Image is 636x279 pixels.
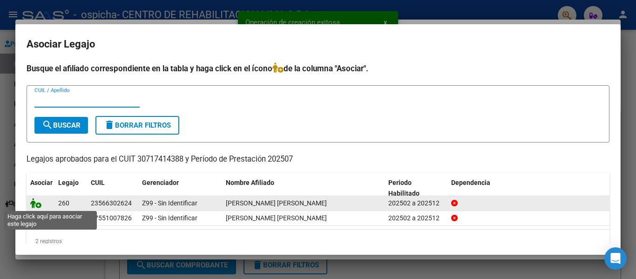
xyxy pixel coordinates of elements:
[104,119,115,130] mat-icon: delete
[34,117,88,134] button: Buscar
[95,116,179,135] button: Borrar Filtros
[226,199,327,207] span: MEDINA CATALINA ISABELLA
[58,199,69,207] span: 260
[42,119,53,130] mat-icon: search
[27,230,609,253] div: 2 registros
[388,213,444,224] div: 202502 a 202512
[42,121,81,129] span: Buscar
[27,35,609,53] h2: Asociar Legajo
[58,214,69,222] span: 235
[87,173,138,204] datatable-header-cell: CUIL
[91,213,132,224] div: 27551007826
[142,214,197,222] span: Z99 - Sin Identificar
[451,179,490,186] span: Dependencia
[226,214,327,222] span: DIAZ AYLIN ISABELLA
[447,173,610,204] datatable-header-cell: Dependencia
[27,154,609,165] p: Legajos aprobados para el CUIT 30717414388 y Período de Prestación 202507
[30,179,53,186] span: Asociar
[104,121,171,129] span: Borrar Filtros
[27,173,54,204] datatable-header-cell: Asociar
[138,173,222,204] datatable-header-cell: Gerenciador
[385,173,447,204] datatable-header-cell: Periodo Habilitado
[388,179,419,197] span: Periodo Habilitado
[604,247,627,270] div: Open Intercom Messenger
[142,199,197,207] span: Z99 - Sin Identificar
[388,198,444,209] div: 202502 a 202512
[226,179,274,186] span: Nombre Afiliado
[142,179,179,186] span: Gerenciador
[27,62,609,75] h4: Busque el afiliado correspondiente en la tabla y haga click en el ícono de la columna "Asociar".
[222,173,385,204] datatable-header-cell: Nombre Afiliado
[58,179,79,186] span: Legajo
[91,198,132,209] div: 23566302624
[54,173,87,204] datatable-header-cell: Legajo
[91,179,105,186] span: CUIL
